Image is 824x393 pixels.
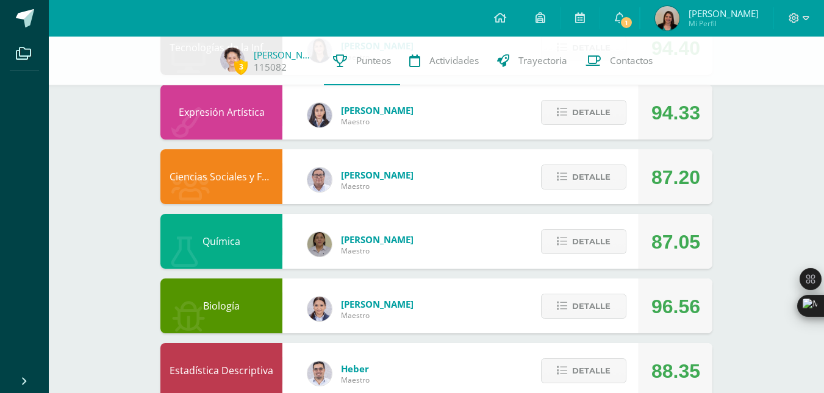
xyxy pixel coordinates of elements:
[689,18,759,29] span: Mi Perfil
[254,49,315,61] a: [PERSON_NAME]
[341,104,414,116] span: [PERSON_NAME]
[341,310,414,320] span: Maestro
[651,85,700,140] div: 94.33
[541,229,626,254] button: Detalle
[488,37,576,85] a: Trayectoria
[307,297,332,321] img: 855b3dd62270c154f2b859b7888d8297.png
[160,149,282,204] div: Ciencias Sociales y Formación Ciudadana 5
[651,279,700,334] div: 96.56
[610,54,653,67] span: Contactos
[307,361,332,386] img: 54231652241166600daeb3395b4f1510.png
[572,101,611,124] span: Detalle
[651,214,700,269] div: 87.05
[541,165,626,189] button: Detalle
[341,116,414,127] span: Maestro
[400,37,488,85] a: Actividades
[160,214,282,269] div: Química
[572,359,611,382] span: Detalle
[541,100,626,125] button: Detalle
[572,166,611,188] span: Detalle
[307,232,332,257] img: 3af43c4f3931345fadf8ce10480f33e2.png
[234,59,248,74] span: 3
[341,363,370,375] span: Heber
[160,85,282,140] div: Expresión Artística
[307,168,332,192] img: 5778bd7e28cf89dedf9ffa8080fc1cd8.png
[429,54,479,67] span: Actividades
[341,169,414,181] span: [PERSON_NAME]
[341,375,370,385] span: Maestro
[541,358,626,383] button: Detalle
[307,103,332,127] img: 35694fb3d471466e11a043d39e0d13e5.png
[341,246,414,256] span: Maestro
[576,37,662,85] a: Contactos
[220,48,245,72] img: 4d1ce3232feb1b3c914387724c1cf2cc.png
[254,61,287,74] a: 115082
[620,16,633,29] span: 1
[341,233,414,246] span: [PERSON_NAME]
[518,54,567,67] span: Trayectoria
[341,181,414,191] span: Maestro
[689,7,759,19] span: [PERSON_NAME]
[341,298,414,310] span: [PERSON_NAME]
[160,278,282,333] div: Biología
[572,295,611,317] span: Detalle
[324,37,400,85] a: Punteos
[541,294,626,319] button: Detalle
[356,54,391,67] span: Punteos
[651,150,700,205] div: 87.20
[655,6,679,30] img: bdd30fc94565ed8527522aa55d595e65.png
[572,230,611,253] span: Detalle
